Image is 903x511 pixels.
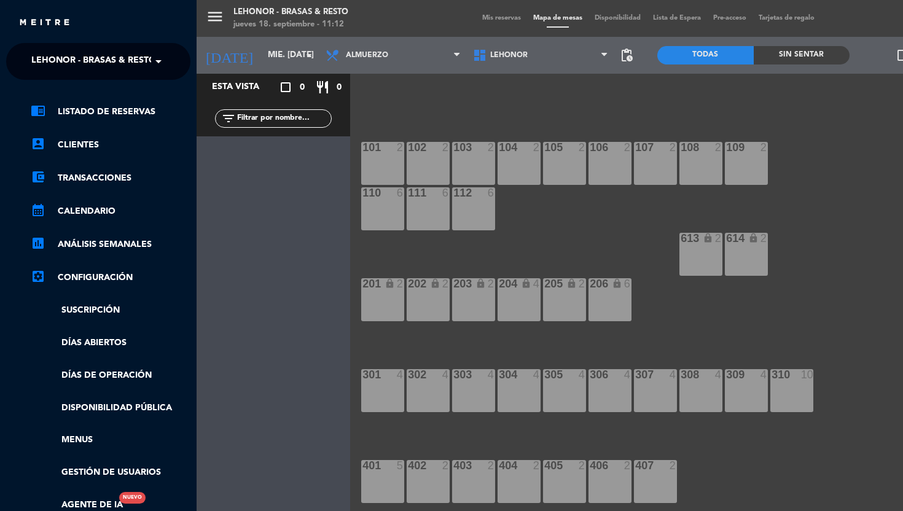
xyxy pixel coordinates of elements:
i: account_balance_wallet [31,170,45,184]
a: chrome_reader_modeListado de Reservas [31,104,190,119]
i: restaurant [315,80,330,95]
i: assessment [31,236,45,251]
i: chrome_reader_mode [31,103,45,118]
span: Lehonor - Brasas & Resto [31,49,156,74]
i: settings_applications [31,269,45,284]
i: account_box [31,136,45,151]
i: calendar_month [31,203,45,217]
a: Días de Operación [31,369,190,383]
a: account_balance_walletTransacciones [31,171,190,185]
input: Filtrar por nombre... [236,112,331,125]
a: Disponibilidad pública [31,401,190,415]
a: assessmentANÁLISIS SEMANALES [31,237,190,252]
span: 0 [300,80,305,95]
a: Suscripción [31,303,190,318]
a: Gestión de usuarios [31,466,190,480]
div: Esta vista [203,80,285,95]
a: account_boxClientes [31,138,190,152]
div: Nuevo [119,492,146,504]
i: filter_list [221,111,236,126]
a: Días abiertos [31,336,190,350]
i: crop_square [278,80,293,95]
img: MEITRE [18,18,71,28]
a: Configuración [31,270,190,285]
a: Menus [31,433,190,447]
span: 0 [337,80,342,95]
a: calendar_monthCalendario [31,204,190,219]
